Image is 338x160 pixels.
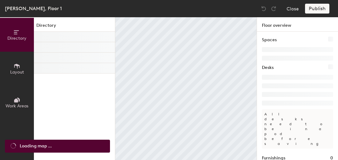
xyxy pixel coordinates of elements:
span: Layout [10,70,24,75]
span: Loading map ... [20,143,52,150]
button: Close [287,4,299,14]
h1: Desks [262,64,274,71]
h1: Spaces [262,37,277,43]
p: All desks need to be in a pod before saving [262,109,333,149]
span: Directory [7,36,26,41]
span: Work Areas [6,103,28,109]
h1: Floor overview [257,17,338,32]
h1: Directory [34,22,115,32]
div: [PERSON_NAME], Floor 1 [5,5,62,12]
img: Undo [261,6,267,12]
img: Redo [271,6,277,12]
